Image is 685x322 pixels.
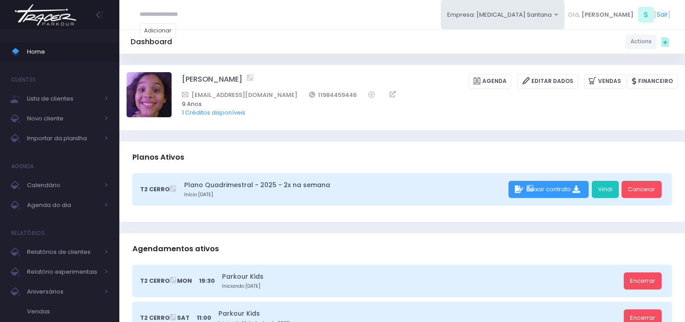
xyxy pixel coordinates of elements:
a: Encerrar [624,272,662,290]
span: Lista de clientes [27,93,99,105]
span: [PERSON_NAME] [581,10,634,19]
h4: Clientes [11,71,36,89]
a: Agenda [468,74,512,89]
a: Vindi [592,181,619,198]
h5: Dashboard [131,37,172,46]
label: Alterar foto de perfil [127,72,172,120]
span: Relatório experimentais [27,266,99,278]
h4: Agenda [11,157,34,175]
div: Quick actions [657,33,674,50]
h3: Planos Ativos [132,144,184,170]
a: Actions [626,34,657,49]
a: 11984459446 [309,90,357,100]
span: T2 Cerro [140,185,170,194]
span: Mon [177,276,192,285]
a: [EMAIL_ADDRESS][DOMAIN_NAME] [182,90,297,100]
a: Cancelar [621,181,662,198]
h3: Agendamentos ativos [132,236,219,262]
a: 1 Créditos disponíveis [182,108,245,117]
span: Agenda do dia [27,199,99,211]
a: Sair [657,10,668,19]
span: 19:30 [199,276,215,285]
a: Financeiro [627,74,678,89]
span: Calendário [27,179,99,191]
span: S [638,7,654,23]
a: Adicionar [140,23,177,38]
a: Vendas [584,74,626,89]
span: Home [27,46,108,58]
div: [ ] [564,5,674,25]
a: Parkour Kids [218,309,621,318]
span: Olá, [568,10,580,19]
a: Plano Quadrimestral - 2025 - 2x na semana [184,180,505,190]
a: Editar Dados [517,74,578,89]
span: Importar da planilha [27,133,99,144]
div: Baixar contrato [508,181,589,198]
span: Novo cliente [27,113,99,124]
h4: Relatórios [11,224,45,242]
span: T2 Cerro [140,276,170,285]
small: Iniciando [DATE] [222,283,621,290]
img: João Miguel Mourão Mariano [127,72,172,117]
span: Aniversários [27,286,99,298]
a: [PERSON_NAME] [182,74,242,89]
span: Vendas [27,306,108,317]
a: Parkour Kids [222,272,621,281]
span: Relatórios de clientes [27,246,99,258]
small: Início [DATE] [184,191,505,198]
span: 9 Anos [182,100,666,109]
